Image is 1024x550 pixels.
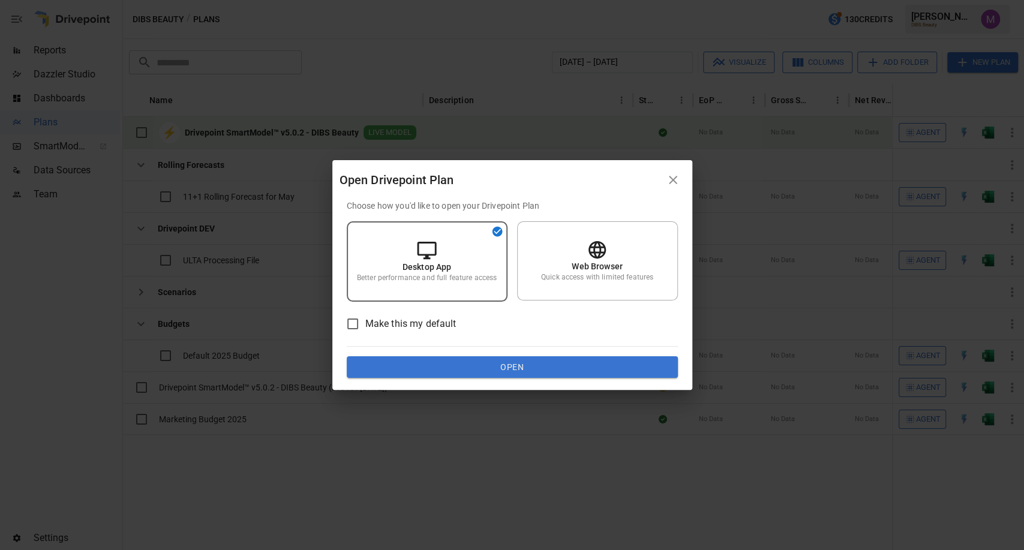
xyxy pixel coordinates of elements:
button: Open [347,356,678,378]
div: Open Drivepoint Plan [340,170,661,190]
span: Make this my default [365,317,457,331]
p: Quick access with limited features [541,272,653,282]
p: Web Browser [572,260,623,272]
p: Desktop App [403,261,452,273]
p: Better performance and full feature access [357,273,497,283]
p: Choose how you'd like to open your Drivepoint Plan [347,200,678,212]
